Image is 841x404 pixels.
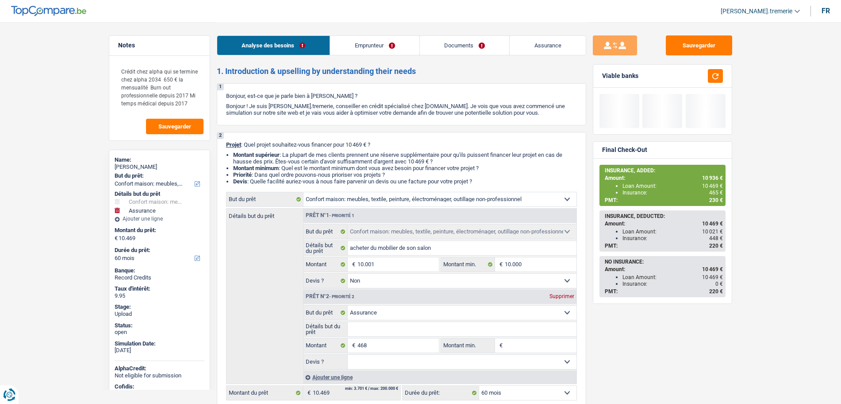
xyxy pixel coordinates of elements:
div: Banque: [115,267,204,274]
span: [PERSON_NAME].tremerie [721,8,792,15]
div: Name: [115,156,204,163]
p: Bonjour ! Je suis [PERSON_NAME].tremerie, conseiller en crédit spécialisé chez [DOMAIN_NAME]. Je ... [226,103,577,116]
strong: Priorité [233,171,252,178]
span: € [495,257,505,272]
a: Analyse des besoins [217,36,330,55]
div: 1 [217,84,224,90]
span: 465 € [709,190,723,196]
label: Détails but du prêt [227,209,303,219]
div: [PERSON_NAME] [115,163,204,171]
button: Sauvegarder [666,35,732,55]
span: 10 469 € [702,266,723,272]
div: Loan Amount: [622,274,723,280]
div: PMT: [605,243,723,249]
a: Documents [420,36,510,55]
span: € [495,338,505,353]
div: Upload [115,311,204,318]
div: PMT: [605,288,723,295]
label: Montant [303,338,348,353]
a: [PERSON_NAME].tremerie [714,4,800,19]
span: 10 021 € [702,229,723,235]
div: Final Check-Out [602,146,647,154]
div: NO INSURANCE: [605,259,723,265]
span: Sauvegarder [158,124,191,129]
label: But du prêt [303,225,348,239]
label: Montant [303,257,348,272]
div: Amount: [605,266,723,272]
div: 2 [217,132,224,139]
div: Record Credits [115,274,204,281]
label: Montant du prêt: [115,227,203,234]
span: € [303,386,313,400]
div: Supprimer [547,294,576,299]
label: But du prêt [303,306,348,320]
label: Montant min. [441,257,495,272]
div: [DATE] [115,347,204,354]
div: Loan Amount: [622,183,723,189]
p: : Quel projet souhaitez-vous financer pour 10 469 € ? [226,141,577,148]
label: But du prêt [227,192,303,206]
span: € [115,235,118,242]
li: : Quelle facilité auriez-vous à nous faire parvenir un devis ou une facture pour votre projet ? [233,178,577,185]
div: Viable banks [602,72,638,80]
div: Status: [115,322,204,329]
li: : Quel est le montant minimum dont vous avez besoin pour financer votre projet ? [233,165,577,171]
div: AlphaCredit: [115,365,204,372]
li: : Dans quel ordre pouvons-nous prioriser vos projets ? [233,171,577,178]
div: Taux d'intérêt: [115,285,204,292]
strong: Montant supérieur [233,151,280,158]
span: 448 € [709,235,723,241]
div: Ajouter une ligne [303,371,576,384]
div: Détails but du prêt [115,190,204,198]
p: Bonjour, est-ce que je parle bien à [PERSON_NAME] ? [226,93,577,99]
label: Détails but du prêt [303,322,348,336]
label: But du prêt: [115,172,203,179]
div: Stage: [115,303,204,311]
span: Projet [226,141,241,148]
span: € [348,338,357,353]
div: PMT: [605,197,723,203]
div: Not eligible for submission [115,372,204,379]
label: Détails but du prêt [303,241,348,255]
span: - Priorité 2 [329,294,354,299]
div: Prêt n°2 [303,294,357,299]
div: Insurance: [622,190,723,196]
span: - Priorité 1 [329,213,354,218]
a: Assurance [510,36,586,55]
span: 0 € [715,281,723,287]
div: min: 3.701 € / max: 200.000 € [345,387,398,391]
div: Amount: [605,221,723,227]
label: Montant du prêt [227,386,303,400]
span: Devis [233,178,247,185]
div: Simulation Date: [115,340,204,347]
button: Sauvegarder [146,119,204,134]
span: 10 936 € [702,175,723,181]
li: : La plupart de mes clients prennent une réserve supplémentaire pour qu'ils puissent financer leu... [233,151,577,165]
div: Insurance: [622,235,723,241]
div: 9.95 [115,292,204,299]
div: Prêt n°1 [303,213,357,218]
h5: Notes [118,42,201,49]
div: fr [822,7,830,15]
span: 230 € [709,197,723,203]
span: 10 469 € [702,221,723,227]
label: Montant min. [441,338,495,353]
div: Insurance: [622,281,723,287]
div: open [115,329,204,336]
div: Amount: [605,175,723,181]
label: Durée du prêt: [115,247,203,254]
strong: Montant minimum [233,165,279,171]
div: INSURANCE, DEDUCTED: [605,213,723,219]
label: Durée du prêt: [403,386,479,400]
label: Devis ? [303,355,348,369]
a: Emprunteur [330,36,419,55]
div: Loan Amount: [622,229,723,235]
img: TopCompare Logo [11,6,86,16]
span: € [348,257,357,272]
div: Ajouter une ligne [115,216,204,222]
span: 220 € [709,288,723,295]
h2: 1. Introduction & upselling by understanding their needs [217,66,586,76]
span: 10 469 € [702,274,723,280]
label: Devis ? [303,274,348,288]
span: 220 € [709,243,723,249]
